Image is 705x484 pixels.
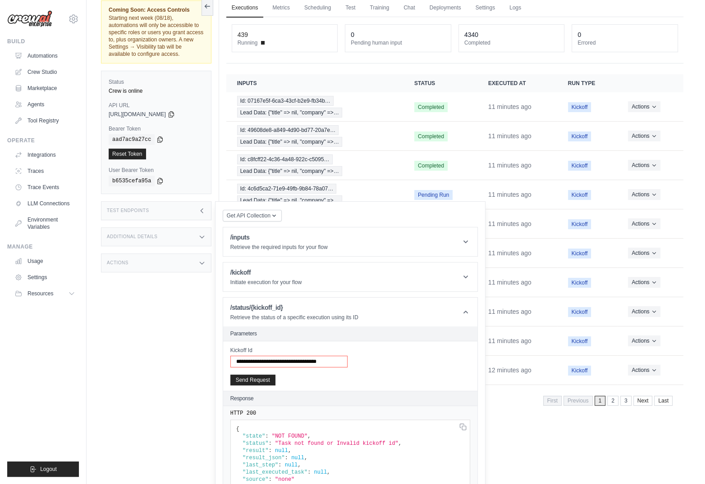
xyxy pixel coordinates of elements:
span: 1 [595,396,606,406]
a: Traces [11,164,79,178]
span: Id: 4c6d5ca2-71e9-49fb-9b84-78a07… [237,184,337,194]
button: Actions for execution [628,189,660,200]
button: Actions for execution [628,335,660,346]
span: "none" [275,476,294,483]
span: Lead Data: {"title" => nil, "company" =>… [237,108,342,118]
button: Actions for execution [628,160,660,171]
h2: Response [230,395,254,402]
h2: Parameters [230,330,470,337]
span: Id: 07167e5f-6ca3-43cf-b2e9-fb34b… [237,96,334,106]
a: Agents [11,97,79,112]
span: Kickoff [568,161,591,171]
span: First [543,396,562,406]
a: View execution details for Id [237,154,393,176]
span: "source" [243,476,269,483]
span: null [285,462,298,468]
time: August 15, 2025 at 16:21 KST [488,220,531,227]
h1: /status/{kickoff_id} [230,303,358,312]
time: August 15, 2025 at 16:21 KST [488,337,531,344]
span: { [236,426,239,432]
span: : [269,440,272,447]
span: Lead Data: {"title" => nil, "company" =>… [237,137,342,147]
a: View execution details for Id [237,184,393,205]
a: Trace Events [11,180,79,195]
time: August 15, 2025 at 16:21 KST [488,308,531,315]
span: , [288,448,291,454]
time: August 15, 2025 at 16:21 KST [488,132,531,140]
time: August 15, 2025 at 16:21 KST [488,279,531,286]
span: Pending Run [414,190,453,200]
span: Kickoff [568,219,591,229]
div: Crew is online [109,87,204,95]
span: null [314,469,327,475]
dt: Completed [464,39,559,46]
span: Logout [40,466,57,473]
button: Get API Collection [223,210,282,222]
div: 0 [577,30,581,39]
a: Marketplace [11,81,79,95]
span: , [298,462,301,468]
h3: Test Endpoints [107,208,149,213]
span: Resources [27,290,53,297]
span: , [304,455,307,461]
time: August 15, 2025 at 16:21 KST [488,162,531,169]
a: Next [633,396,653,406]
span: : [269,448,272,454]
div: 439 [238,30,248,39]
span: Completed [414,102,448,112]
label: Status [109,78,204,86]
span: "Task not found or Invalid kickoff id" [275,440,398,447]
a: 3 [620,396,632,406]
a: Automations [11,49,79,63]
span: "result" [243,448,269,454]
span: Previous [563,396,593,406]
span: Kickoff [568,278,591,288]
div: Manage [7,243,79,250]
label: Bearer Token [109,125,204,132]
span: Coming Soon: Access Controls [109,6,204,14]
span: : [285,455,288,461]
label: Kickoff Id [230,347,348,354]
a: Settings [11,270,79,285]
p: Retrieve the required inputs for your flow [230,244,328,251]
img: Logo [7,10,52,27]
span: null [291,455,304,461]
span: null [275,448,288,454]
a: View execution details for Id [237,96,393,118]
time: August 15, 2025 at 16:21 KST [488,249,531,257]
th: Status [403,74,477,92]
a: LLM Connections [11,196,79,211]
span: Starting next week (08/18), automations will only be accessible to specific roles or users you gr... [109,15,203,57]
button: Actions for execution [628,131,660,141]
div: Build [7,38,79,45]
dt: Pending human input [351,39,445,46]
button: Actions for execution [628,365,660,375]
a: View execution details for Id [237,125,393,147]
button: Actions for execution [628,101,660,112]
p: Initiate execution for your flow [230,279,302,286]
label: API URL [109,102,204,109]
h3: Actions [107,260,128,266]
code: aad7ac9a27cc [109,134,155,145]
span: Kickoff [568,190,591,200]
span: Completed [414,131,448,141]
span: Lead Data: {"title" => nil, "company" =>… [237,166,342,176]
button: Resources [11,286,79,301]
span: Lead Data: {"title" => nil, "company" =>… [237,195,342,205]
h1: /inputs [230,233,328,242]
a: Integrations [11,148,79,162]
div: 0 [351,30,354,39]
th: Executed at [477,74,557,92]
a: Crew Studio [11,65,79,79]
time: August 15, 2025 at 16:21 KST [488,191,531,198]
h1: /kickoff [230,268,302,277]
div: Operate [7,137,79,144]
span: "NOT FOUND" [272,433,307,439]
h3: Additional Details [107,234,157,240]
button: Actions for execution [628,248,660,258]
span: : [307,469,311,475]
a: Environment Variables [11,213,79,234]
span: Kickoff [568,249,591,258]
time: August 15, 2025 at 16:22 KST [488,103,531,110]
p: Retrieve the status of a specific execution using its ID [230,314,358,321]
